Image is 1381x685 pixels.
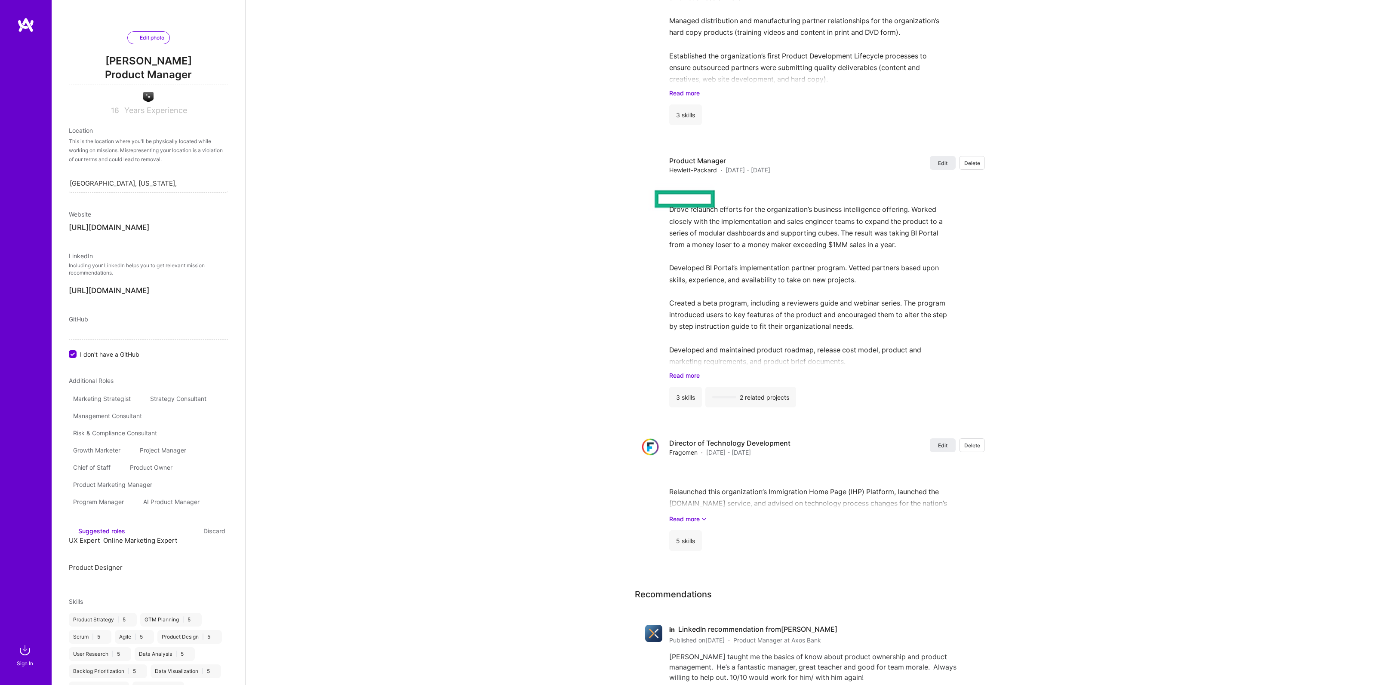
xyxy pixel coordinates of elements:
span: | [92,633,94,640]
button: Discard [201,526,228,536]
span: Additional Roles [69,377,114,384]
div: User Research 5 [69,647,131,661]
img: Company logo [642,156,728,242]
span: Edit photo [133,34,164,42]
i: icon Close [214,670,217,673]
div: Product Strategy 5 [69,613,137,627]
span: Delete [964,442,980,449]
i: icon Close [188,652,191,655]
input: XX [110,106,121,116]
i: icon Close [135,397,138,400]
i: icon Close [194,618,197,621]
i: Accept [71,545,78,552]
span: Recommendations [635,588,712,601]
span: Product Manager at Axos Bank [733,636,821,645]
img: logo [17,17,34,33]
div: Product Design 5 [157,630,221,644]
span: UX Expert [69,536,100,544]
span: | [135,633,136,640]
i: icon Close [124,448,128,452]
div: Location [69,126,228,135]
i: icon Close [114,465,118,469]
a: Read more [669,514,985,523]
span: | [128,668,129,675]
span: LinkedIn [69,252,93,260]
span: Product Designer [69,563,123,572]
div: Sign In [17,659,33,668]
a: Read more [669,371,985,380]
div: Scrum 5 [69,630,111,644]
i: icon Close [161,431,164,434]
i: Reject [106,553,112,559]
span: · [728,636,730,645]
i: icon Close [146,414,149,417]
div: GTM Planning 5 [140,613,202,627]
h4: Product Manager [669,156,770,165]
img: A.I. guild [143,92,154,102]
span: Edit [938,159,947,167]
div: Agile 5 [115,630,154,644]
span: Online Marketing Expert [103,536,177,544]
i: icon Close [156,483,160,486]
i: Reject [71,553,78,559]
div: Management Consultant [69,409,154,423]
i: Accept [106,545,112,552]
button: Edit [930,156,956,170]
div: Program Manager [69,495,135,509]
span: | [202,633,204,640]
div: Strategy Consultant [146,392,218,406]
i: icon Close [129,618,132,621]
div: Data Analysis 5 [135,647,195,661]
i: icon Close [140,670,143,673]
i: icon Close [210,397,214,400]
h4: Director of Technology Development [669,438,790,448]
input: http://... [69,221,228,234]
div: Marketing Strategist [69,392,142,406]
button: Delete [959,438,985,452]
div: Data Visualization 5 [151,664,221,678]
div: Product Owner [126,461,184,474]
div: Suggested roles [69,526,125,535]
div: This is the location where you'll be physically located while working on missions. Misrepresentin... [69,137,228,164]
i: icon Close [203,500,207,503]
div: 3 skills [669,104,702,125]
i: icon Close [176,465,180,469]
i: icon ArrowDownSecondaryDark [701,90,707,96]
i: icon Close [190,448,194,452]
span: | [112,651,114,657]
div: Growth Marketer [69,443,132,457]
span: · [720,165,722,174]
i: icon PencilPurple [133,35,138,40]
span: | [117,616,119,623]
span: | [182,616,184,623]
i: Accept [71,572,78,579]
i: icon Close [124,652,127,655]
span: | [175,651,177,657]
span: in [669,625,675,634]
span: Product Manager [69,67,228,85]
span: [DATE] - [DATE] [706,448,751,457]
div: AI Product Manager [139,495,211,509]
a: sign inSign In [18,642,34,668]
span: Website [69,211,91,218]
span: Published on [DATE] [669,636,725,645]
span: · [701,448,703,457]
div: 5 skills [669,530,702,551]
i: icon Close [147,635,150,638]
span: Edit [938,442,947,449]
button: Edit [930,438,956,452]
button: Edit photo [127,31,170,44]
div: Chief of Staff [69,461,122,474]
div: Risk & Compliance Consultant [69,426,169,440]
img: Axos Bank logo [645,625,662,642]
span: GitHub [69,315,88,323]
span: Delete [964,159,980,167]
div: 2 related projects [705,387,796,407]
a: Read more [669,89,985,98]
p: Including your LinkedIn helps you to get relevant mission recommendations. [69,262,228,277]
i: icon ArrowDownSecondaryDark [701,514,707,523]
span: LinkedIn recommendation from [PERSON_NAME] [678,625,837,634]
span: [PERSON_NAME] [69,55,228,67]
span: | [202,668,203,675]
div: 3 skills [669,387,702,407]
